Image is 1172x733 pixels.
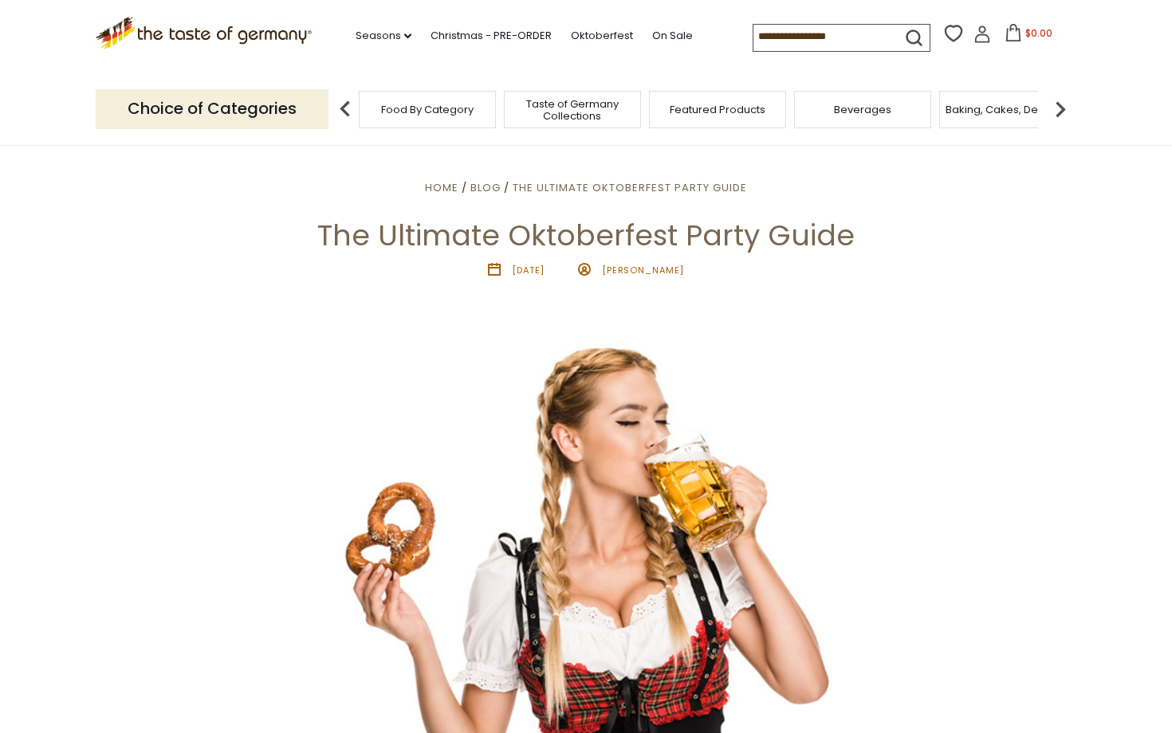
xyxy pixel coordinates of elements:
[512,264,545,276] time: [DATE]
[431,27,552,45] a: Christmas - PRE-ORDER
[470,180,501,195] a: Blog
[509,98,636,122] a: Taste of Germany Collections
[356,27,411,45] a: Seasons
[571,27,633,45] a: Oktoberfest
[1025,26,1052,40] span: $0.00
[513,180,747,195] a: The Ultimate Oktoberfest Party Guide
[96,89,328,128] p: Choice of Categories
[652,27,693,45] a: On Sale
[994,24,1062,48] button: $0.00
[381,104,474,116] a: Food By Category
[1044,93,1076,125] img: next arrow
[425,180,458,195] a: Home
[329,93,361,125] img: previous arrow
[49,218,1123,253] h1: The Ultimate Oktoberfest Party Guide
[602,264,685,276] span: [PERSON_NAME]
[834,104,891,116] a: Beverages
[670,104,765,116] a: Featured Products
[946,104,1069,116] a: Baking, Cakes, Desserts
